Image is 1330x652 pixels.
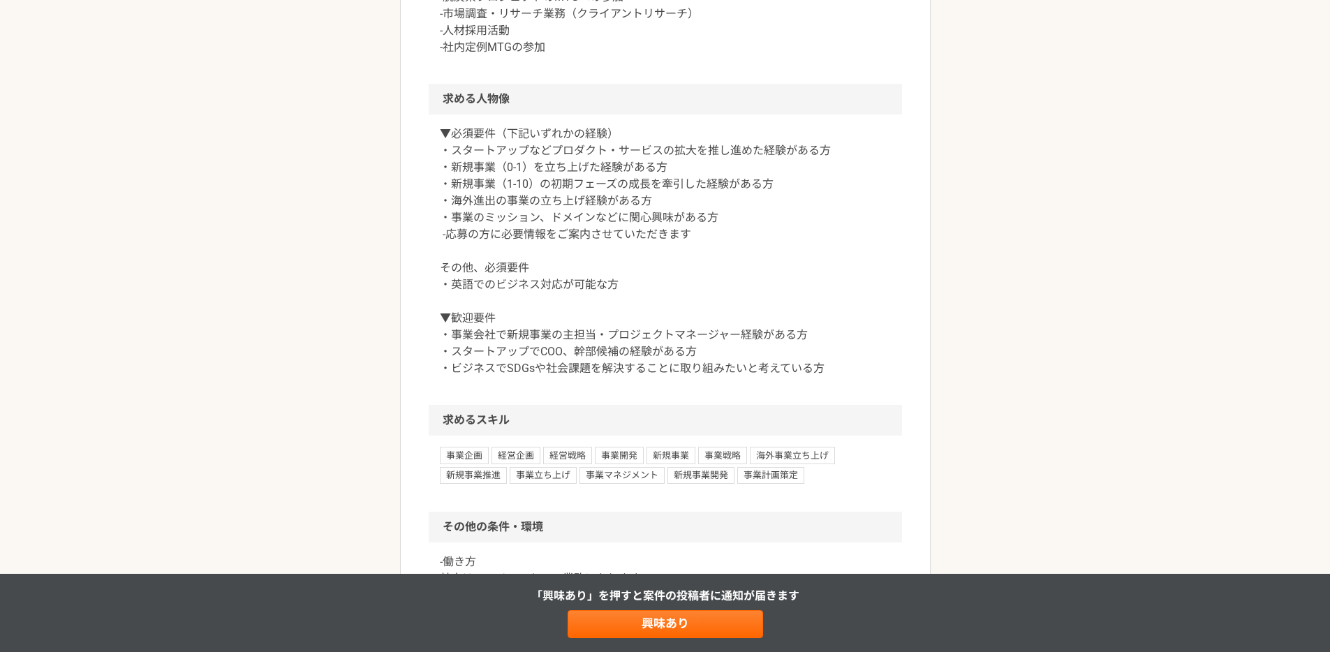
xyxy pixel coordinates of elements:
h2: 求めるスキル [429,405,902,436]
h2: その他の条件・環境 [429,512,902,542]
span: 事業マネジメント [579,467,665,484]
span: 事業立ち上げ [510,467,577,484]
a: 興味あり [568,610,763,638]
span: 新規事業 [646,447,695,464]
span: 事業計画策定 [737,467,804,484]
p: 「興味あり」を押すと 案件の投稿者に通知が届きます [531,588,799,605]
span: 事業企画 [440,447,489,464]
span: 新規事業推進 [440,467,507,484]
span: 事業戦略 [698,447,747,464]
span: 海外事業立ち上げ [750,447,835,464]
span: 新規事業開発 [667,467,734,484]
p: ▼必須要件（下記いずれかの経験） ・スタートアップなどプロダクト・サービスの拡大を推し進めた経験がある方 ・新規事業（0-1）を立ち上げた経験がある方 ・新規事業（1-10）の初期フェーズの成長... [440,126,891,377]
h2: 求める人物像 [429,84,902,114]
span: 経営企画 [492,447,540,464]
span: 経営戦略 [543,447,592,464]
span: 事業開発 [595,447,644,464]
